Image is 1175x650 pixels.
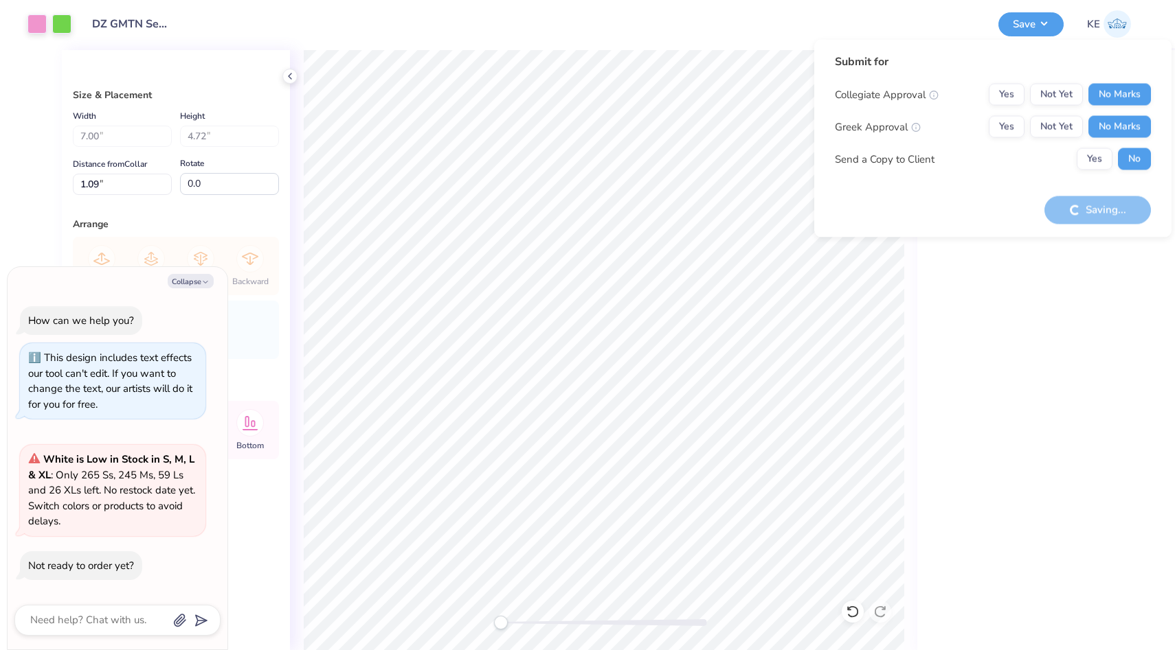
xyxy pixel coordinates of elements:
[1030,84,1083,106] button: Not Yet
[180,108,205,124] label: Height
[168,274,214,288] button: Collapse
[998,12,1064,36] button: Save
[989,84,1025,106] button: Yes
[1104,10,1131,38] img: Kat Edwards
[73,108,96,124] label: Width
[73,88,279,102] div: Size & Placement
[1081,10,1137,38] a: KE
[1118,148,1151,170] button: No
[835,151,935,167] div: Send a Copy to Client
[82,10,183,38] input: Untitled Design
[28,452,194,482] strong: White is Low in Stock in S, M, L & XL
[180,155,204,172] label: Rotate
[28,351,192,411] div: This design includes text effects our tool can't edit. If you want to change the text, our artist...
[494,616,508,629] div: Accessibility label
[1088,84,1151,106] button: No Marks
[28,559,134,572] div: Not ready to order yet?
[28,314,134,327] div: How can we help you?
[1077,148,1112,170] button: Yes
[28,452,195,528] span: : Only 265 Ss, 245 Ms, 59 Ls and 26 XLs left. No restock date yet. Switch colors or products to a...
[73,217,279,231] div: Arrange
[835,54,1151,70] div: Submit for
[835,86,939,102] div: Collegiate Approval
[236,440,264,451] span: Bottom
[1088,116,1151,138] button: No Marks
[73,156,147,172] label: Distance from Collar
[835,119,921,135] div: Greek Approval
[1030,116,1083,138] button: Not Yet
[989,116,1025,138] button: Yes
[1087,16,1100,32] span: KE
